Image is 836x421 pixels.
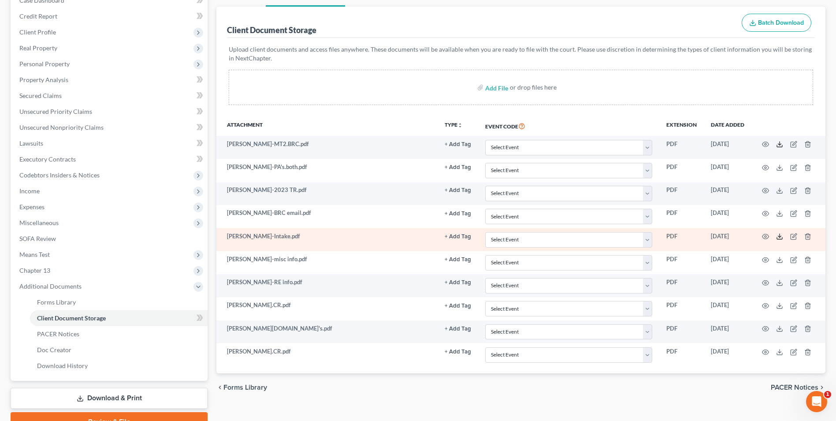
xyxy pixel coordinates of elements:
[704,251,751,274] td: [DATE]
[19,108,92,115] span: Unsecured Priority Claims
[37,298,76,306] span: Forms Library
[30,310,208,326] a: Client Document Storage
[659,182,704,205] td: PDF
[19,124,104,131] span: Unsecured Nonpriority Claims
[659,320,704,343] td: PDF
[12,135,208,151] a: Lawsuits
[445,303,471,309] button: + Add Tag
[445,140,471,148] a: + Add Tag
[30,294,208,310] a: Forms Library
[445,326,471,332] button: + Add Tag
[445,186,471,194] a: + Add Tag
[457,123,463,128] i: unfold_more
[742,14,811,32] button: Batch Download
[704,205,751,228] td: [DATE]
[659,136,704,159] td: PDF
[216,384,267,391] button: chevron_left Forms Library
[19,219,59,226] span: Miscellaneous
[704,116,751,136] th: Date added
[37,346,71,353] span: Doc Creator
[19,28,56,36] span: Client Profile
[445,142,471,147] button: + Add Tag
[19,203,45,210] span: Expenses
[229,45,813,63] p: Upload client documents and access files anywhere. These documents will be available when you are...
[227,25,316,35] div: Client Document Storage
[216,182,437,205] td: [PERSON_NAME]-2023 TR.pdf
[659,343,704,366] td: PDF
[19,92,62,99] span: Secured Claims
[445,280,471,286] button: + Add Tag
[704,228,751,251] td: [DATE]
[445,211,471,217] button: + Add Tag
[19,44,57,52] span: Real Property
[704,297,751,320] td: [DATE]
[216,320,437,343] td: [PERSON_NAME][DOMAIN_NAME]'s.pdf
[659,228,704,251] td: PDF
[216,116,437,136] th: Attachment
[12,8,208,24] a: Credit Report
[659,251,704,274] td: PDF
[12,104,208,120] a: Unsecured Priority Claims
[12,151,208,167] a: Executory Contracts
[216,136,437,159] td: [PERSON_NAME]-MT2.BRC.pdf
[659,274,704,297] td: PDF
[223,384,267,391] span: Forms Library
[758,19,804,26] span: Batch Download
[806,391,827,412] iframe: Intercom live chat
[771,384,825,391] button: PACER Notices chevron_right
[19,267,50,274] span: Chapter 13
[216,343,437,366] td: [PERSON_NAME].CR.pdf
[12,120,208,135] a: Unsecured Nonpriority Claims
[19,171,100,179] span: Codebtors Insiders & Notices
[445,347,471,356] a: + Add Tag
[704,159,751,182] td: [DATE]
[12,231,208,247] a: SOFA Review
[19,12,57,20] span: Credit Report
[216,205,437,228] td: [PERSON_NAME]-BRC email.pdf
[704,343,751,366] td: [DATE]
[445,232,471,241] a: + Add Tag
[12,88,208,104] a: Secured Claims
[704,182,751,205] td: [DATE]
[445,122,463,128] button: TYPEunfold_more
[19,187,40,195] span: Income
[37,362,88,369] span: Download History
[216,228,437,251] td: [PERSON_NAME]-Intake.pdf
[445,209,471,217] a: + Add Tag
[704,320,751,343] td: [DATE]
[704,136,751,159] td: [DATE]
[445,301,471,309] a: + Add Tag
[659,116,704,136] th: Extension
[659,205,704,228] td: PDF
[445,349,471,355] button: + Add Tag
[30,326,208,342] a: PACER Notices
[11,388,208,409] a: Download & Print
[510,83,557,92] div: or drop files here
[19,155,76,163] span: Executory Contracts
[19,139,43,147] span: Lawsuits
[445,188,471,193] button: + Add Tag
[818,384,825,391] i: chevron_right
[216,274,437,297] td: [PERSON_NAME]-RE info.pdf
[659,297,704,320] td: PDF
[19,76,68,83] span: Property Analysis
[30,342,208,358] a: Doc Creator
[30,358,208,374] a: Download History
[12,72,208,88] a: Property Analysis
[216,297,437,320] td: [PERSON_NAME].CR.pdf
[659,159,704,182] td: PDF
[445,165,471,170] button: + Add Tag
[445,278,471,286] a: + Add Tag
[824,391,831,398] span: 1
[19,235,56,242] span: SOFA Review
[445,324,471,333] a: + Add Tag
[445,234,471,240] button: + Add Tag
[19,60,70,68] span: Personal Property
[445,163,471,171] a: + Add Tag
[771,384,818,391] span: PACER Notices
[216,251,437,274] td: [PERSON_NAME]-misc info.pdf
[478,116,659,136] th: Event Code
[445,257,471,263] button: + Add Tag
[216,159,437,182] td: [PERSON_NAME]-PA's.both.pdf
[37,330,79,338] span: PACER Notices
